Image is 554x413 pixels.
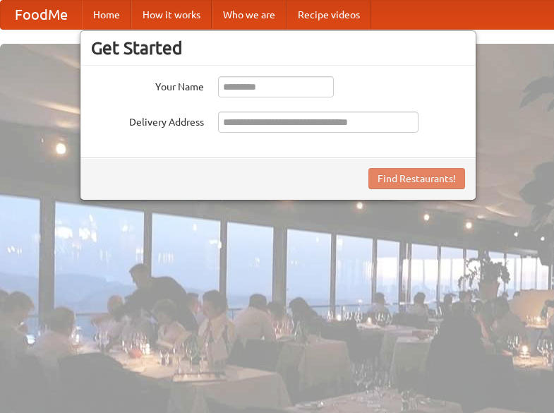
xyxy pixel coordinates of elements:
[91,76,204,94] label: Your Name
[287,1,371,29] a: Recipe videos
[368,168,465,189] button: Find Restaurants!
[82,1,131,29] a: Home
[212,1,287,29] a: Who we are
[1,1,82,29] a: FoodMe
[131,1,212,29] a: How it works
[91,112,204,129] label: Delivery Address
[91,37,465,59] h3: Get Started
